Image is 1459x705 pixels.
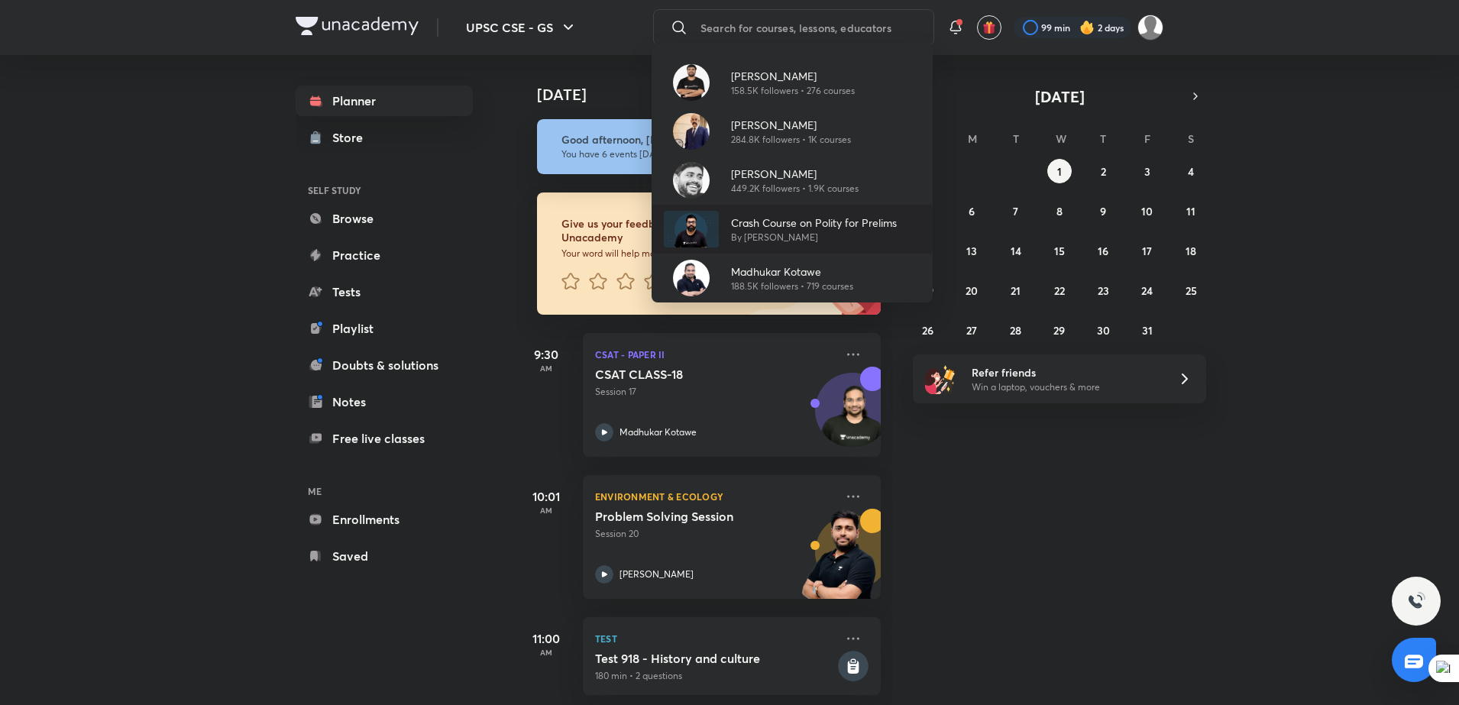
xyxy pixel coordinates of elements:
img: Avatar [673,113,710,150]
p: Madhukar Kotawe [731,264,853,280]
p: 284.8K followers • 1K courses [731,133,851,147]
p: 188.5K followers • 719 courses [731,280,853,293]
img: Avatar [673,64,710,101]
p: [PERSON_NAME] [731,68,855,84]
p: 449.2K followers • 1.9K courses [731,182,859,196]
p: Crash Course on Polity for Prelims [731,215,897,231]
p: By [PERSON_NAME] [731,231,897,244]
p: [PERSON_NAME] [731,166,859,182]
p: 158.5K followers • 276 courses [731,84,855,98]
img: ttu [1407,592,1425,610]
img: Avatar [673,260,710,296]
a: AvatarMadhukar Kotawe188.5K followers • 719 courses [652,254,933,302]
img: Avatar [673,162,710,199]
p: [PERSON_NAME] [731,117,851,133]
a: Avatar[PERSON_NAME]158.5K followers • 276 courses [652,58,933,107]
a: AvatarCrash Course on Polity for PrelimsBy [PERSON_NAME] [652,205,933,254]
img: Avatar [664,211,719,247]
a: Avatar[PERSON_NAME]284.8K followers • 1K courses [652,107,933,156]
a: Avatar[PERSON_NAME]449.2K followers • 1.9K courses [652,156,933,205]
